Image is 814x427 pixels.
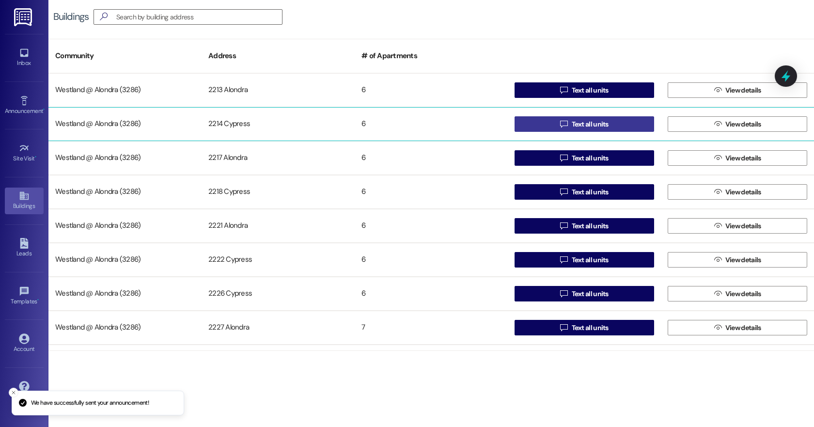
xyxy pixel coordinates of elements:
button: View details [668,116,807,132]
span: View details [725,153,761,163]
div: 6 [355,216,508,236]
div: 2221 Alondra [202,216,355,236]
div: 6 [355,250,508,269]
div: Westland @ Alondra (3286) [48,148,202,168]
i:  [96,12,111,22]
div: Buildings [53,12,89,22]
i:  [714,154,721,162]
div: 6 [355,114,508,134]
div: 2222 Cypress [202,250,355,269]
span: • [35,154,36,160]
button: Text all units [515,320,654,335]
div: 2218 Cypress [202,182,355,202]
button: Text all units [515,184,654,200]
div: 6 [355,182,508,202]
i:  [560,222,567,230]
i:  [560,120,567,128]
div: 2214 Cypress [202,114,355,134]
a: Templates • [5,283,44,309]
i:  [714,256,721,264]
i:  [560,324,567,332]
i:  [560,86,567,94]
div: Westland @ Alondra (3286) [48,216,202,236]
i:  [714,86,721,94]
span: Text all units [572,221,609,231]
span: Text all units [572,187,609,197]
div: Westland @ Alondra (3286) [48,80,202,100]
i:  [560,290,567,298]
button: View details [668,184,807,200]
span: View details [725,187,761,197]
div: Westland @ Alondra (3286) [48,182,202,202]
a: Leads [5,235,44,261]
button: Text all units [515,82,654,98]
i:  [714,222,721,230]
div: Westland @ Alondra (3286) [48,284,202,303]
span: Text all units [572,85,609,95]
input: Search by building address [116,10,282,24]
a: Account [5,331,44,357]
div: # of Apartments [355,44,508,68]
span: View details [725,221,761,231]
button: Close toast [9,388,18,397]
i:  [714,290,721,298]
i:  [714,324,721,332]
button: View details [668,320,807,335]
div: Westland @ Alondra (3286) [48,114,202,134]
button: View details [668,82,807,98]
div: Westland @ Alondra (3286) [48,250,202,269]
button: View details [668,286,807,301]
button: Text all units [515,116,654,132]
i:  [560,188,567,196]
span: View details [725,255,761,265]
button: Text all units [515,150,654,166]
span: Text all units [572,153,609,163]
div: 6 [355,148,508,168]
span: View details [725,323,761,333]
span: View details [725,119,761,129]
span: Text all units [572,255,609,265]
div: 6 [355,80,508,100]
div: 2217 Alondra [202,148,355,168]
a: Site Visit • [5,140,44,166]
button: Text all units [515,252,654,268]
img: ResiDesk Logo [14,8,34,26]
span: Text all units [572,119,609,129]
div: Address [202,44,355,68]
button: Text all units [515,218,654,234]
p: We have successfully sent your announcement! [31,399,149,408]
span: • [43,106,45,113]
i:  [714,120,721,128]
button: View details [668,218,807,234]
a: Inbox [5,45,44,71]
button: Text all units [515,286,654,301]
button: View details [668,150,807,166]
i:  [714,188,721,196]
span: View details [725,289,761,299]
span: Text all units [572,323,609,333]
a: Buildings [5,188,44,214]
div: 2226 Cypress [202,284,355,303]
i:  [560,256,567,264]
div: 6 [355,284,508,303]
div: 2213 Alondra [202,80,355,100]
i:  [560,154,567,162]
a: Support [5,378,44,404]
button: View details [668,252,807,268]
span: Text all units [572,289,609,299]
span: View details [725,85,761,95]
div: Westland @ Alondra (3286) [48,318,202,337]
span: • [37,297,39,303]
div: Community [48,44,202,68]
div: 7 [355,318,508,337]
div: 2227 Alondra [202,318,355,337]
